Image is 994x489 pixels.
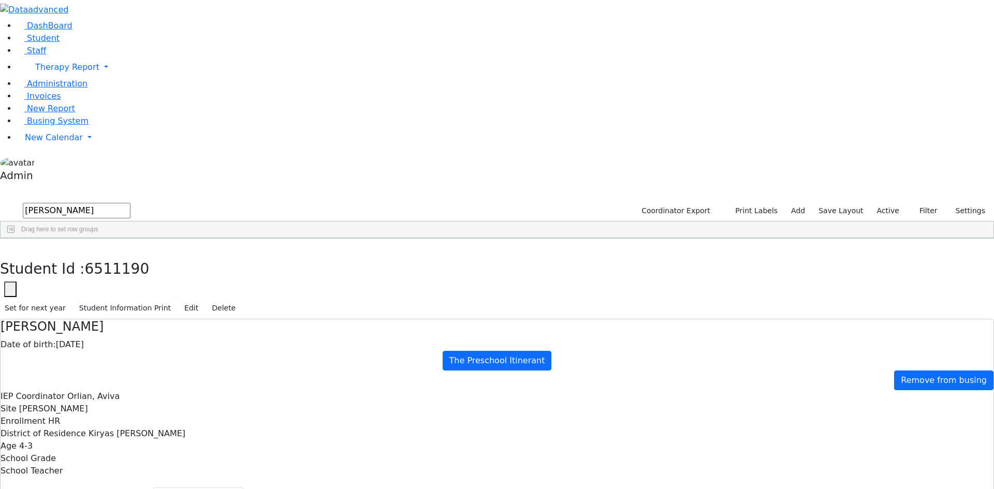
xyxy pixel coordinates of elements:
[67,391,120,401] span: Orlian, Aviva
[906,203,942,219] button: Filter
[19,441,33,451] span: 4-3
[17,21,72,31] a: DashBoard
[17,79,87,88] a: Administration
[27,33,60,43] span: Student
[723,203,782,219] button: Print Labels
[27,21,72,31] span: DashBoard
[207,300,240,316] button: Delete
[1,319,993,334] h4: [PERSON_NAME]
[1,465,63,477] label: School Teacher
[27,91,61,101] span: Invoices
[89,428,185,438] span: Kiryas [PERSON_NAME]
[85,260,150,277] span: 6511190
[48,416,60,426] span: HR
[814,203,868,219] button: Save Layout
[1,403,17,415] label: Site
[786,203,810,219] a: Add
[25,132,83,142] span: New Calendar
[180,300,203,316] button: Edit
[17,46,46,55] a: Staff
[17,127,994,148] a: New Calendar
[901,375,987,385] span: Remove from busing
[19,404,88,413] span: [PERSON_NAME]
[1,427,86,440] label: District of Residence
[17,91,61,101] a: Invoices
[27,116,89,126] span: Busing System
[1,390,65,403] label: IEP Coordinator
[17,116,89,126] a: Busing System
[635,203,715,219] button: Coordinator Export
[872,203,904,219] label: Active
[23,203,130,218] input: Search
[942,203,990,219] button: Settings
[35,62,99,72] span: Therapy Report
[894,371,993,390] a: Remove from busing
[27,46,46,55] span: Staff
[27,79,87,88] span: Administration
[17,57,994,78] a: Therapy Report
[75,300,176,316] button: Student Information Print
[1,338,993,351] div: [DATE]
[1,415,46,427] label: Enrollment
[27,103,75,113] span: New Report
[17,103,75,113] a: New Report
[17,33,60,43] a: Student
[443,351,552,371] a: The Preschool Itinerant
[1,440,17,452] label: Age
[21,226,98,233] span: Drag here to set row groups
[1,452,56,465] label: School Grade
[1,338,56,351] label: Date of birth:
